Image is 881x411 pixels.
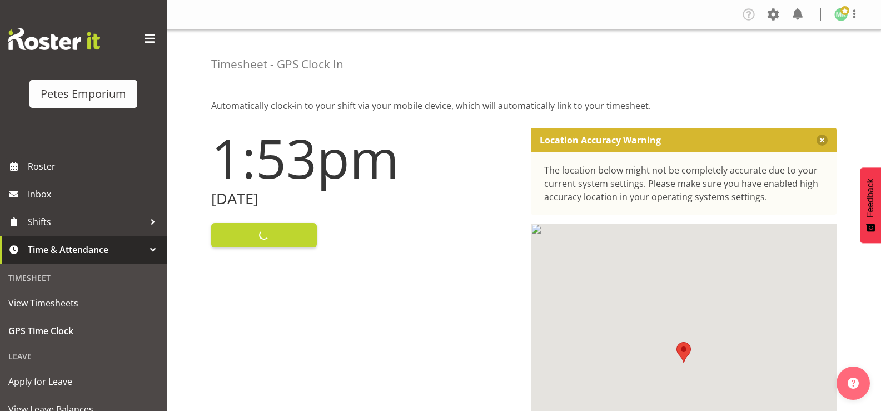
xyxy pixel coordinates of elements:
a: Apply for Leave [3,368,164,395]
img: melanie-richardson713.jpg [834,8,848,21]
div: Leave [3,345,164,368]
span: Inbox [28,186,161,202]
span: Apply for Leave [8,373,158,390]
button: Close message [817,135,828,146]
span: Feedback [865,179,875,217]
img: help-xxl-2.png [848,378,859,389]
h1: 1:53pm [211,128,517,188]
p: Automatically clock-in to your shift via your mobile device, which will automatically link to you... [211,99,837,112]
a: GPS Time Clock [3,317,164,345]
span: GPS Time Clock [8,323,158,339]
h2: [DATE] [211,190,517,207]
span: Shifts [28,214,145,230]
h4: Timesheet - GPS Clock In [211,58,344,71]
div: The location below might not be completely accurate due to your current system settings. Please m... [544,164,824,204]
a: View Timesheets [3,289,164,317]
div: Timesheet [3,266,164,289]
span: Roster [28,158,161,175]
span: Time & Attendance [28,241,145,258]
button: Feedback - Show survey [860,167,881,243]
p: Location Accuracy Warning [540,135,661,146]
span: View Timesheets [8,295,158,311]
div: Petes Emporium [41,86,126,102]
img: Rosterit website logo [8,28,100,50]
